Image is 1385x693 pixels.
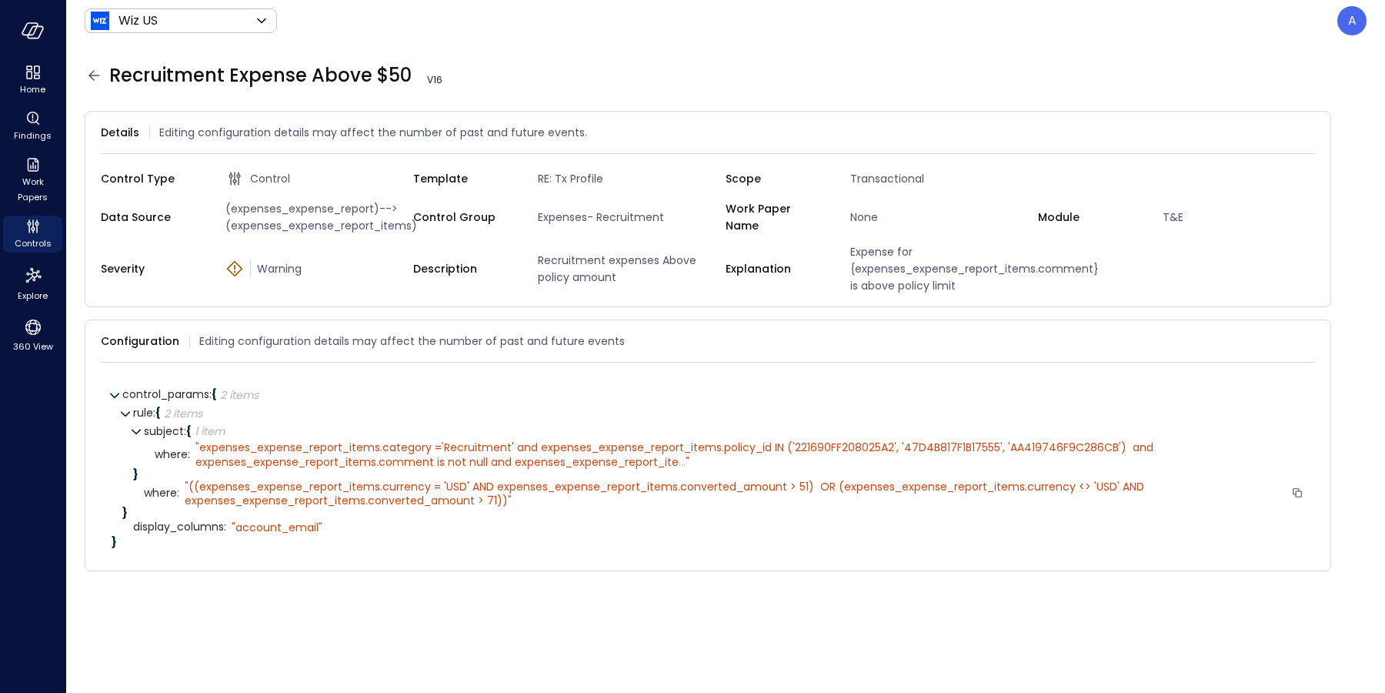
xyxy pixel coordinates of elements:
[184,423,186,439] span: :
[726,200,826,234] span: Work Paper Name
[185,480,1285,507] div: " ((expenses_expense_report_items.currency = 'USD' AND expenses_expense_report_items.converted_am...
[220,390,259,400] div: 2 items
[101,124,139,141] span: Details
[14,128,52,143] span: Findings
[413,209,513,226] span: Control Group
[726,170,826,187] span: Scope
[20,82,45,97] span: Home
[101,209,201,226] span: Data Source
[3,314,62,356] div: 360 View
[101,260,201,277] span: Severity
[133,521,226,533] span: display_columns
[177,485,179,500] span: :
[164,408,202,419] div: 2 items
[844,243,1038,294] span: Expense for {expenses_expense_report_items.comment} is above policy limit
[225,260,413,277] div: Warning
[15,236,52,251] span: Controls
[122,507,1304,518] div: }
[219,200,413,234] span: (expenses_expense_report)-->(expenses_expense_report_items)
[188,447,190,462] span: :
[153,405,155,420] span: :
[9,174,56,205] span: Work Papers
[532,252,726,286] span: Recruitment expenses Above policy amount
[155,449,190,460] span: where
[3,262,62,305] div: Explore
[679,454,686,470] span: ...
[13,339,53,354] span: 360 View
[195,440,1156,469] span: expenses_expense_report_items.category ='Recruitment' and expenses_expense_report_items.policy_id...
[209,387,212,402] span: :
[195,440,1285,468] div: " "
[109,63,449,88] span: Recruitment Expense Above $50
[101,333,179,350] span: Configuration
[232,521,322,534] div: " account_email"
[144,423,186,439] span: subject
[421,72,449,88] span: V 16
[91,12,109,30] img: Icon
[1337,6,1367,35] div: Avi Brandwain
[3,108,62,145] div: Findings
[413,170,513,187] span: Template
[101,170,201,187] span: Control Type
[3,154,62,206] div: Work Papers
[413,260,513,277] span: Description
[532,170,726,187] span: RE: Tx Profile
[195,426,225,437] div: 1 item
[3,216,62,253] div: Controls
[112,537,1304,547] div: }
[844,170,1038,187] span: Transactional
[1348,12,1357,30] p: A
[844,209,1038,226] span: None
[726,260,826,277] span: Explanation
[225,169,413,188] div: Control
[122,387,212,402] span: control_params
[133,469,1304,480] div: }
[133,405,155,420] span: rule
[159,124,587,141] span: Editing configuration details may affect the number of past and future events.
[532,209,726,226] span: Expenses- Recruitment
[1038,209,1138,226] span: Module
[155,405,161,420] span: {
[1156,209,1350,226] span: T&E
[199,333,625,350] span: Editing configuration details may affect the number of past and future events
[224,519,226,534] span: :
[18,288,48,303] span: Explore
[144,487,179,499] span: where
[186,423,192,439] span: {
[118,12,158,30] p: Wiz US
[212,387,217,402] span: {
[3,62,62,99] div: Home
